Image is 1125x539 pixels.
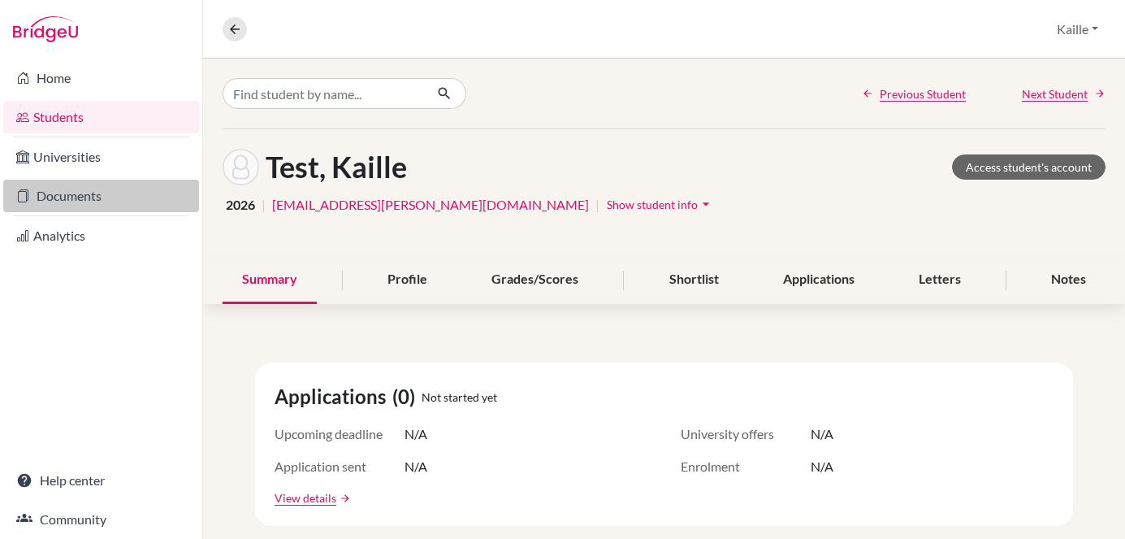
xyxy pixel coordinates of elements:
a: Analytics [3,220,199,252]
div: Summary [223,256,317,304]
span: Enrolment [681,457,811,476]
div: Shortlist [650,256,738,304]
input: Find student by name... [223,78,424,109]
span: N/A [811,424,833,444]
a: Documents [3,180,199,212]
span: University offers [681,424,811,444]
a: Home [3,62,199,94]
span: Application sent [275,457,405,476]
a: View details [275,489,336,506]
span: N/A [405,457,427,476]
h1: Test, Kaille [266,150,407,185]
span: | [595,195,599,215]
span: Applications [275,382,392,411]
a: Students [3,101,199,133]
span: Previous Student [880,85,966,102]
a: arrow_forward [336,493,351,504]
a: Next Student [1022,85,1106,102]
span: | [262,195,266,215]
span: Not started yet [422,389,497,406]
button: Show student infoarrow_drop_down [606,192,715,217]
a: Access student's account [952,154,1106,180]
button: Kaille [1049,14,1106,45]
img: Kaille Test's avatar [223,149,259,185]
img: Bridge-U [13,16,78,42]
a: Universities [3,141,199,173]
span: Next Student [1022,85,1088,102]
a: Help center [3,464,199,497]
div: Profile [368,256,447,304]
a: Community [3,503,199,536]
div: Notes [1032,256,1106,304]
div: Letters [899,256,980,304]
span: N/A [811,457,833,476]
span: (0) [392,382,422,411]
a: [EMAIL_ADDRESS][PERSON_NAME][DOMAIN_NAME] [272,195,589,215]
span: Show student info [607,198,698,211]
span: 2026 [226,195,255,215]
div: Applications [764,256,874,304]
span: N/A [405,424,427,444]
i: arrow_drop_down [698,196,714,212]
a: Previous Student [862,85,966,102]
span: Upcoming deadline [275,424,405,444]
div: Grades/Scores [472,256,598,304]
